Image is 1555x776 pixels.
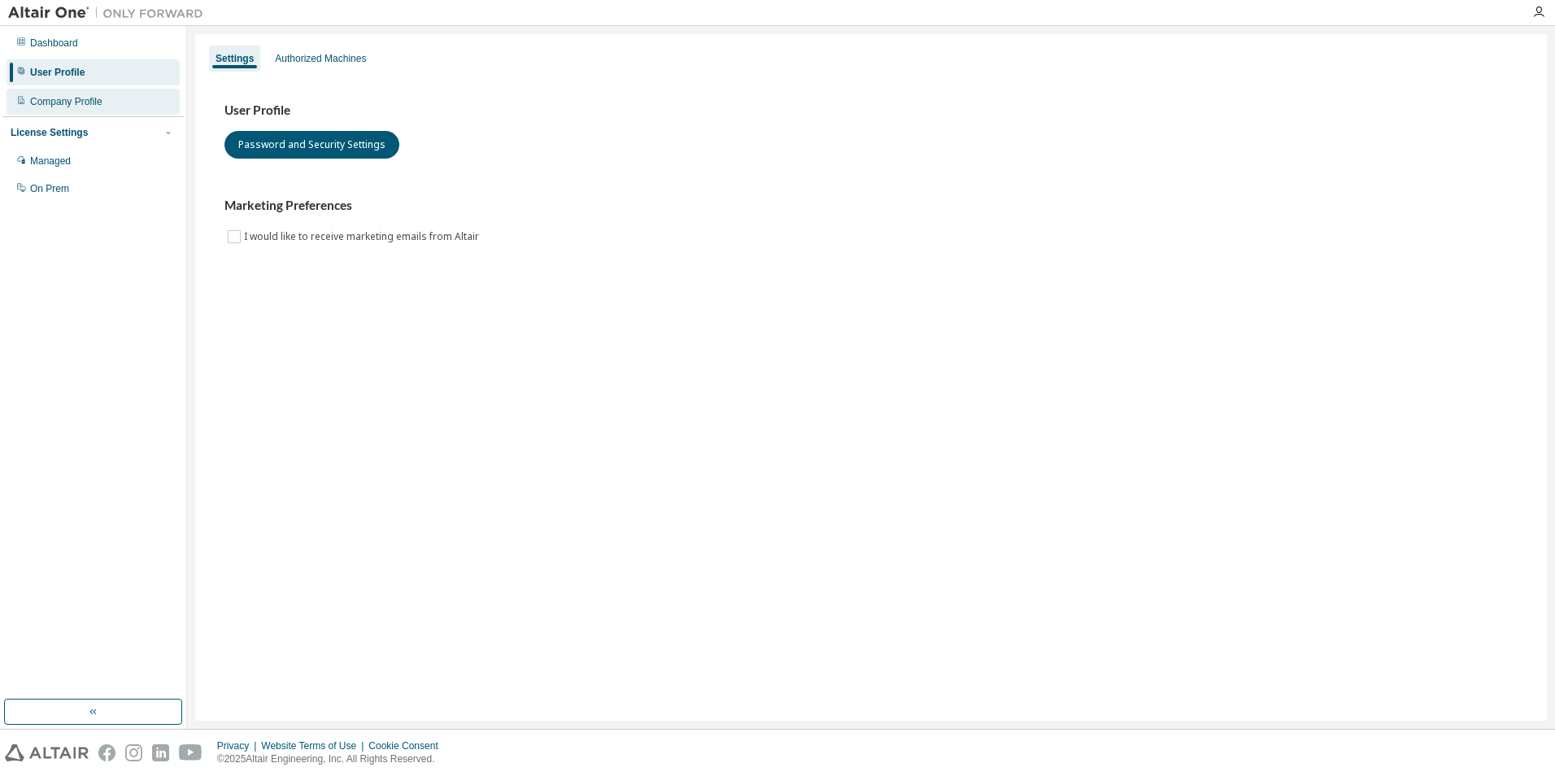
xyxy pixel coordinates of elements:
div: Dashboard [30,37,78,50]
h3: User Profile [224,102,1518,119]
div: License Settings [11,126,88,139]
div: Authorized Machines [275,52,366,65]
img: Altair One [8,5,211,21]
div: Website Terms of Use [261,739,368,752]
h3: Marketing Preferences [224,198,1518,214]
img: youtube.svg [179,744,203,761]
img: altair_logo.svg [5,744,89,761]
div: Company Profile [30,95,102,108]
div: Managed [30,155,71,168]
div: User Profile [30,66,85,79]
p: © 2025 Altair Engineering, Inc. All Rights Reserved. [217,752,448,766]
div: Cookie Consent [368,739,447,752]
div: On Prem [30,182,69,195]
div: Settings [216,52,254,65]
div: Privacy [217,739,261,752]
img: instagram.svg [125,744,142,761]
button: Password and Security Settings [224,131,399,159]
img: facebook.svg [98,744,115,761]
img: linkedin.svg [152,744,169,761]
label: I would like to receive marketing emails from Altair [244,227,482,246]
